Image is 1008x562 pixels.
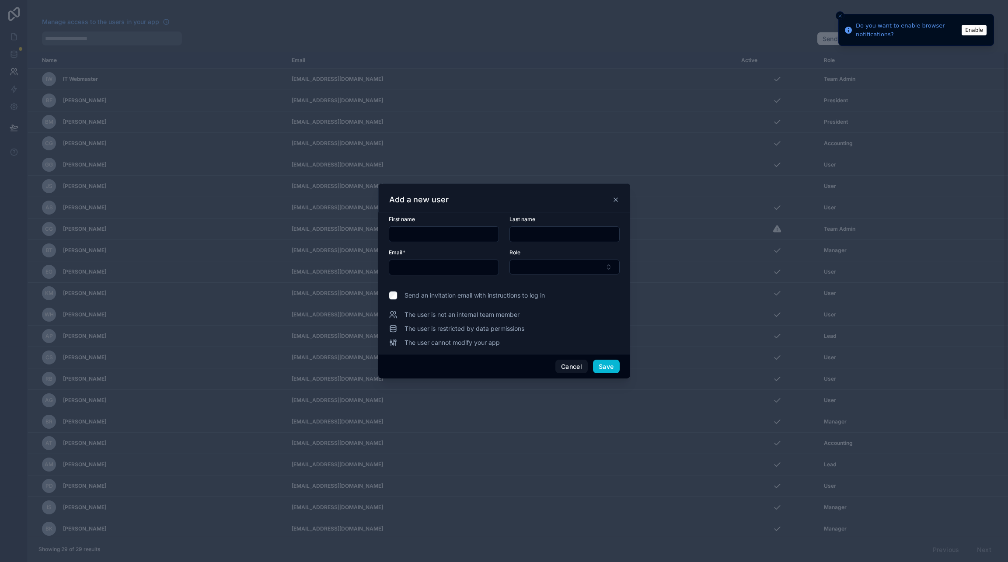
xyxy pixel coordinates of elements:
span: Send an invitation email with instructions to log in [405,291,545,300]
button: Save [593,360,619,374]
input: Send an invitation email with instructions to log in [389,291,398,300]
span: Role [509,249,520,256]
span: Last name [509,216,535,222]
span: First name [389,216,415,222]
div: Do you want to enable browser notifications? [856,21,959,38]
button: Enable [962,25,987,35]
span: The user cannot modify your app [405,338,500,347]
span: Email [389,249,402,256]
span: The user is restricted by data permissions [405,324,524,333]
h3: Add a new user [389,194,449,205]
span: The user is not an internal team member [405,310,520,319]
button: Close toast [836,11,844,20]
button: Cancel [555,360,588,374]
button: Select Button [509,260,620,274]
